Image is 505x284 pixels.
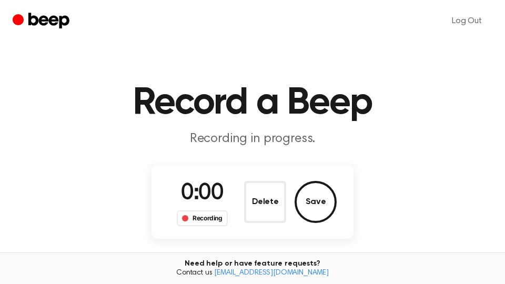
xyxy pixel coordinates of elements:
span: 0:00 [181,182,223,205]
span: Contact us [6,269,499,278]
p: Recording in progress. [50,130,454,148]
button: Delete Audio Record [244,181,286,223]
button: Save Audio Record [295,181,337,223]
h1: Record a Beep [13,84,492,122]
a: Log Out [441,8,492,34]
div: Recording [177,210,228,226]
a: Beep [13,11,72,32]
a: [EMAIL_ADDRESS][DOMAIN_NAME] [214,269,329,277]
